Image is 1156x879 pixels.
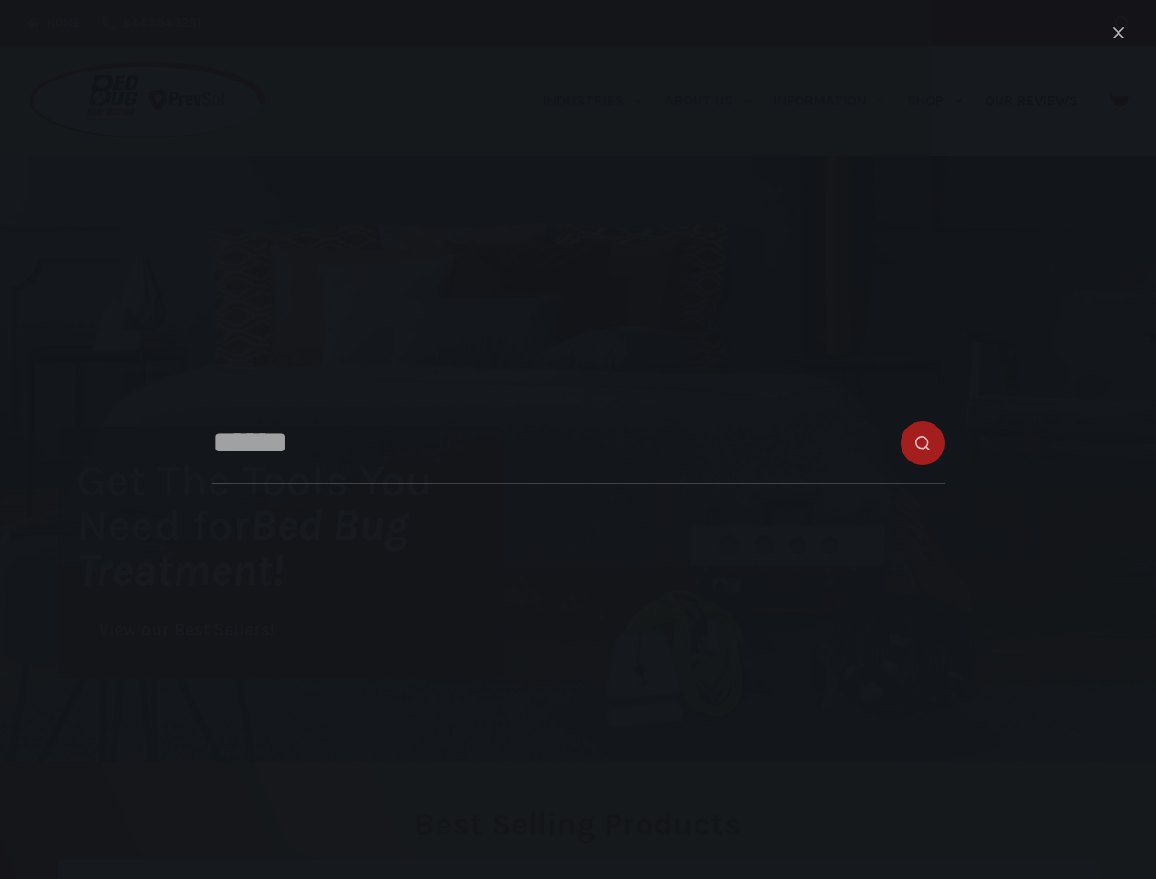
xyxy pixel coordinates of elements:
[531,46,1089,156] nav: Primary
[99,622,275,639] span: View our Best Sellers!
[531,46,653,156] a: Industries
[77,458,503,592] h1: Get The Tools You Need for
[1115,16,1129,30] button: Search
[762,46,896,156] a: Information
[77,611,297,650] a: View our Best Sellers!
[15,7,70,62] button: Open LiveChat chat widget
[58,808,1098,841] h2: Best Selling Products
[27,60,267,142] img: Prevsol/Bed Bug Heat Doctor
[973,46,1089,156] a: Our Reviews
[77,499,408,596] i: Bed Bug Treatment!
[896,46,973,156] a: Shop
[653,46,762,156] a: About Us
